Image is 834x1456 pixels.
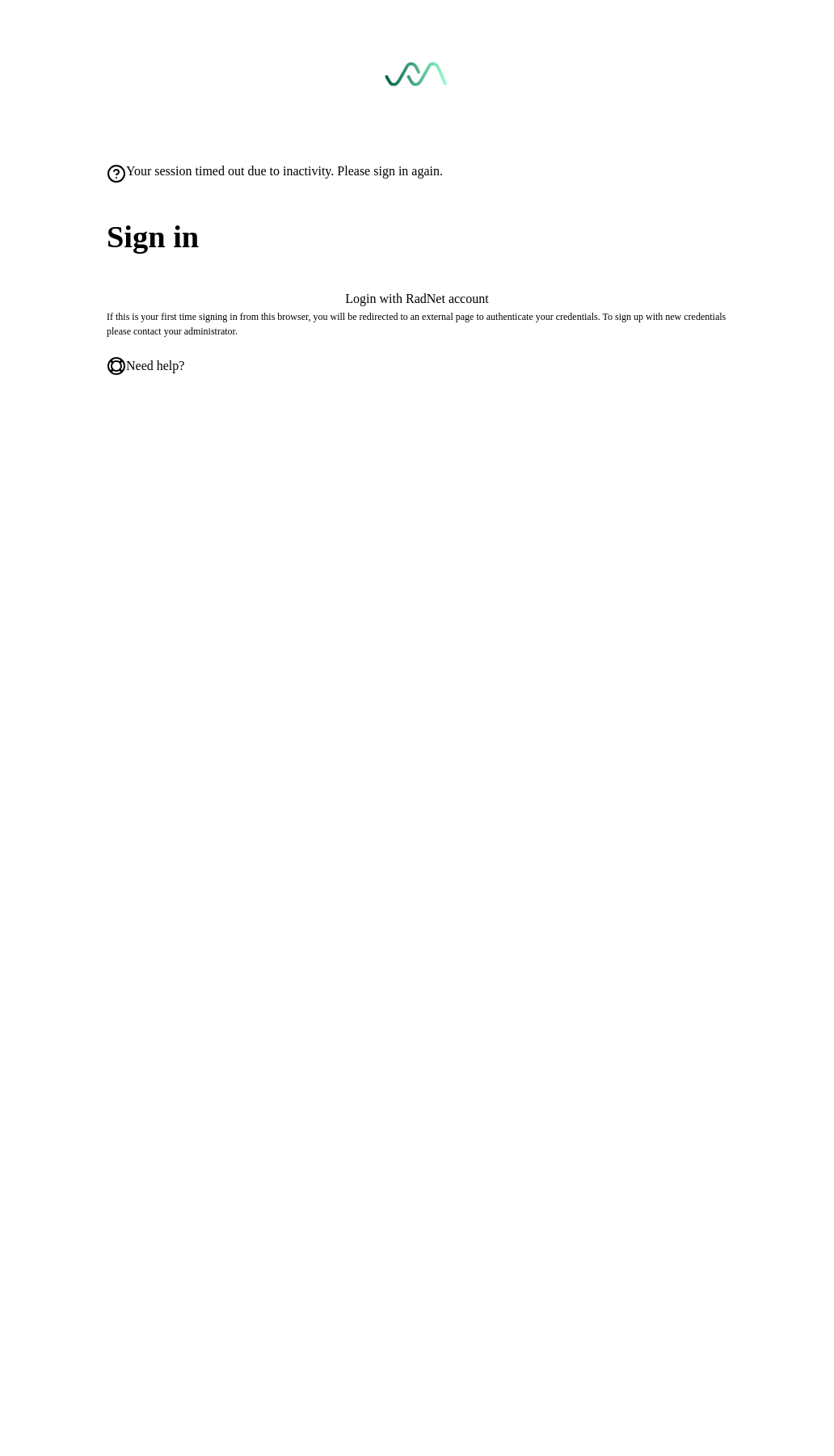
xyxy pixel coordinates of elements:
span: Your session timed out due to inactivity. Please sign in again. [126,164,443,179]
a: Go to sign in [385,62,449,102]
img: See-Mode Logo [385,62,449,102]
span: Sign in [107,214,727,261]
span: If this is your first time signing in from this browser, you will be redirected to an external pa... [107,311,726,337]
a: Need help? [107,356,184,376]
button: Login with RadNet account [107,292,727,306]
